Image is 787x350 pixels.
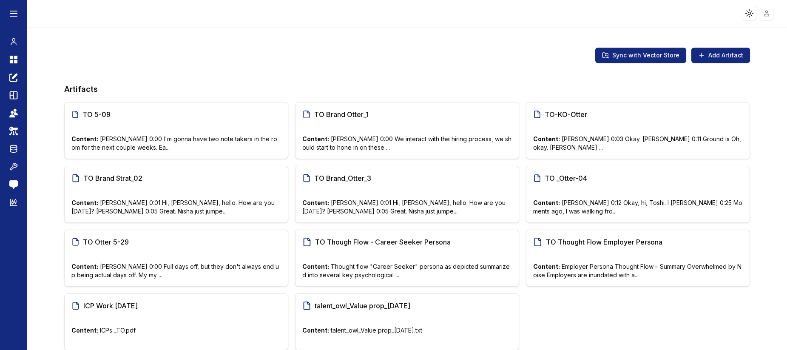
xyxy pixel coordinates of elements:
strong: Content: [302,263,329,270]
strong: Content: [302,199,329,206]
strong: Content: [533,199,560,206]
strong: Content: [533,135,560,142]
a: TO 5-09Content: [PERSON_NAME] 0:00 I'm gonna have two note takers in the room for the next couple... [64,102,288,159]
a: TO-KO-OtterContent: [PERSON_NAME] 0:03 Okay. [PERSON_NAME] 0:11 Ground is Oh, okay. [PERSON_NAME]... [526,102,750,159]
span: TO Otter 5-29 [83,237,131,247]
strong: Content: [71,263,98,270]
span: TO Brand_Otter_3 [314,173,373,183]
p: [PERSON_NAME] 0:00 We interact with the hiring process, we should start to hone in on these ... [302,135,512,152]
strong: Content: [302,327,329,334]
button: Sync with Vector Store [595,48,686,63]
p: Thought flow "Career Seeker" persona as depicted summarized into several key psychological ... [302,262,512,279]
span: TO-KO-Otter [545,109,589,120]
strong: Content: [71,135,98,142]
span: TO 5-09 [82,109,113,120]
button: Add Artifact [691,48,750,63]
a: TO Brand Otter_1Content: [PERSON_NAME] 0:00 We interact with the hiring process, we should start ... [295,102,519,159]
p: Employer Persona Thought Flow – Summary Overwhelmed by Noise Employers are inundated with a... [533,262,743,279]
span: TO Though Flow - Career Seeker Persona [315,237,452,247]
span: TO _Otter-04 [545,173,589,183]
p: ICPs _TO.pdf [71,326,281,343]
p: [PERSON_NAME] 0:00 Full days off, but they don't always end up being actual days off. My my ... [71,262,281,279]
p: talent_owl_Value prop_[DATE].txt [302,326,512,343]
p: [PERSON_NAME] 0:01 Hi, [PERSON_NAME], hello. How are you [DATE]? [PERSON_NAME] 0:05 Great. Nisha ... [302,199,512,216]
img: feedback [9,180,18,189]
strong: Content: [302,135,329,142]
p: [PERSON_NAME] 0:00 I'm gonna have two note takers in the room for the next couple weeks. Ea... [71,135,281,152]
a: TO Brand Strat_02Content: [PERSON_NAME] 0:01 Hi, [PERSON_NAME], hello. How are you [DATE]? [PERSO... [64,166,288,223]
span: TO Brand Otter_1 [314,109,370,120]
p: [PERSON_NAME] 0:01 Hi, [PERSON_NAME], hello. How are you [DATE]? [PERSON_NAME] 0:05 Great. Nisha ... [71,199,281,216]
p: [PERSON_NAME] 0:12 Okay, hi, Toshi. I [PERSON_NAME] 0:25 Moments ago, I was walking fro... [533,199,743,216]
img: placeholder-user.jpg [761,7,773,20]
strong: Content: [71,327,98,334]
a: TO _Otter-04Content: [PERSON_NAME] 0:12 Okay, hi, Toshi. I [PERSON_NAME] 0:25 Moments ago, I was ... [526,166,750,223]
h2: Artifacts [64,83,750,95]
span: talent_owl_Value prop_[DATE] [315,301,412,311]
span: ICP Work [DATE] [83,301,139,311]
a: TO Brand_Otter_3Content: [PERSON_NAME] 0:01 Hi, [PERSON_NAME], hello. How are you [DATE]? [PERSON... [295,166,519,223]
span: TO Brand Strat_02 [83,173,144,183]
strong: Content: [71,199,98,206]
a: TO Otter 5-29Content: [PERSON_NAME] 0:00 Full days off, but they don't always end up being actual... [64,230,288,287]
a: TO Thought Flow Employer PersonaContent: Employer Persona Thought Flow – Summary Overwhelmed by N... [526,230,750,287]
span: TO Thought Flow Employer Persona [546,237,663,247]
strong: Content: [533,263,560,270]
p: [PERSON_NAME] 0:03 Okay. [PERSON_NAME] 0:11 Ground is Oh, okay. [PERSON_NAME] ... [533,135,743,152]
a: TO Though Flow - Career Seeker PersonaContent: Thought flow "Career Seeker" persona as depicted s... [295,230,519,287]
